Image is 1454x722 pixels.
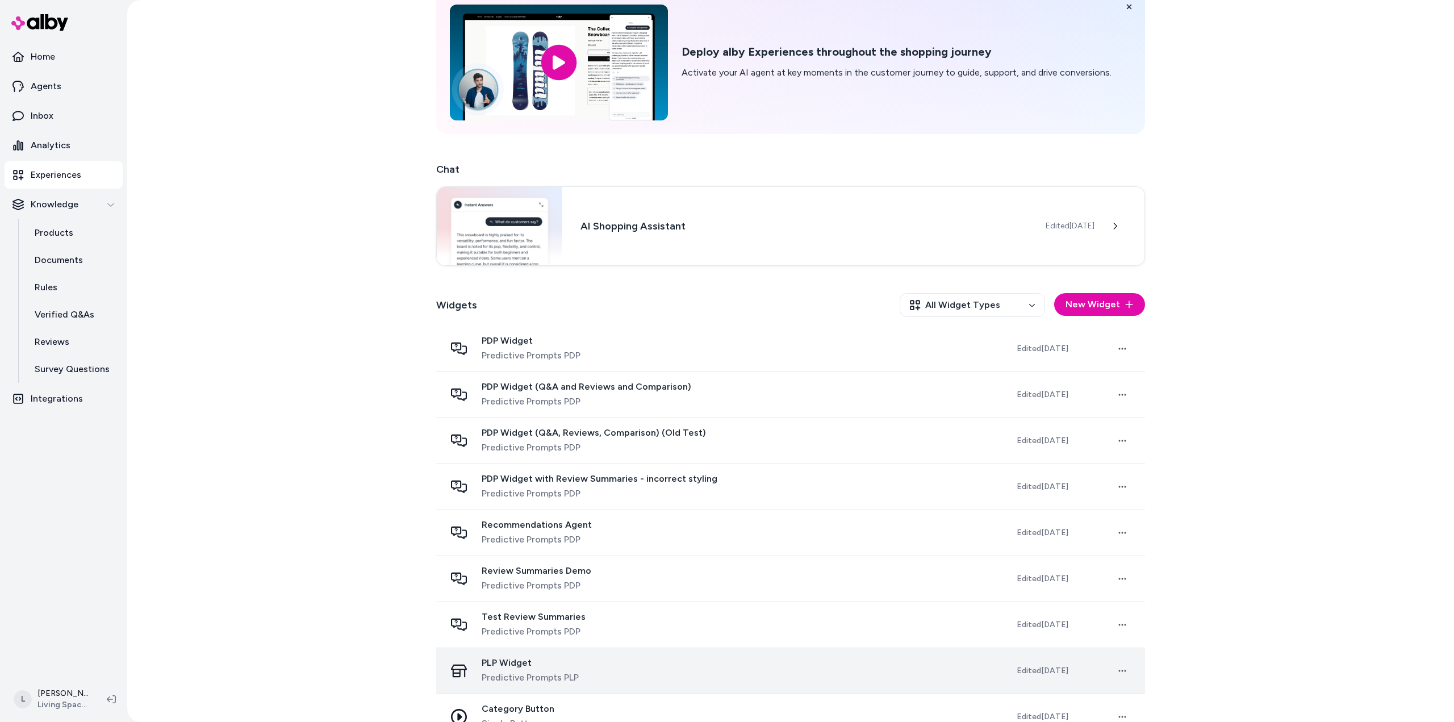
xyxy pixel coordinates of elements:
[1017,390,1068,399] span: Edited [DATE]
[23,219,123,247] a: Products
[580,218,1027,234] h3: AI Shopping Assistant
[482,657,579,669] span: PLP Widget
[482,519,592,531] span: Recommendations Agent
[900,293,1045,317] button: All Widget Types
[1017,620,1068,629] span: Edited [DATE]
[1017,712,1068,721] span: Edited [DATE]
[1017,666,1068,675] span: Edited [DATE]
[5,161,123,189] a: Experiences
[35,308,94,322] p: Verified Q&As
[31,109,53,123] p: Inbox
[1046,220,1094,232] span: Edited [DATE]
[35,226,73,240] p: Products
[1017,528,1068,537] span: Edited [DATE]
[7,681,98,717] button: L[PERSON_NAME]Living Spaces
[1054,293,1145,316] button: New Widget
[31,168,81,182] p: Experiences
[1017,482,1068,491] span: Edited [DATE]
[35,362,110,376] p: Survey Questions
[482,565,591,577] span: Review Summaries Demo
[482,349,580,362] span: Predictive Prompts PDP
[436,297,477,313] h2: Widgets
[37,699,89,711] span: Living Spaces
[14,690,32,708] span: L
[482,671,579,685] span: Predictive Prompts PLP
[482,533,592,546] span: Predictive Prompts PDP
[482,473,717,485] span: PDP Widget with Review Summaries - incorrect styling
[482,427,706,439] span: PDP Widget (Q&A, Reviews, Comparison) (Old Test)
[482,381,691,393] span: PDP Widget (Q&A and Reviews and Comparison)
[1017,574,1068,583] span: Edited [DATE]
[5,73,123,100] a: Agents
[35,253,83,267] p: Documents
[31,392,83,406] p: Integrations
[23,247,123,274] a: Documents
[482,625,586,638] span: Predictive Prompts PDP
[682,66,1112,80] p: Activate your AI agent at key moments in the customer journey to guide, support, and drive conver...
[482,703,554,715] span: Category Button
[5,385,123,412] a: Integrations
[35,281,57,294] p: Rules
[437,187,562,265] img: Chat widget
[482,441,706,454] span: Predictive Prompts PDP
[37,688,89,699] p: [PERSON_NAME]
[11,14,68,31] img: alby Logo
[436,186,1145,266] a: Chat widgetAI Shopping AssistantEdited[DATE]
[31,139,70,152] p: Analytics
[5,43,123,70] a: Home
[31,198,78,211] p: Knowledge
[1017,344,1068,353] span: Edited [DATE]
[482,579,591,592] span: Predictive Prompts PDP
[682,45,1112,59] h2: Deploy alby Experiences throughout the shopping journey
[482,395,691,408] span: Predictive Prompts PDP
[23,328,123,356] a: Reviews
[482,487,717,500] span: Predictive Prompts PDP
[482,335,580,347] span: PDP Widget
[23,356,123,383] a: Survey Questions
[5,102,123,130] a: Inbox
[482,611,586,623] span: Test Review Summaries
[23,274,123,301] a: Rules
[436,161,1145,177] h2: Chat
[35,335,69,349] p: Reviews
[31,80,61,93] p: Agents
[23,301,123,328] a: Verified Q&As
[1017,436,1068,445] span: Edited [DATE]
[5,191,123,218] button: Knowledge
[5,132,123,159] a: Analytics
[31,50,55,64] p: Home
